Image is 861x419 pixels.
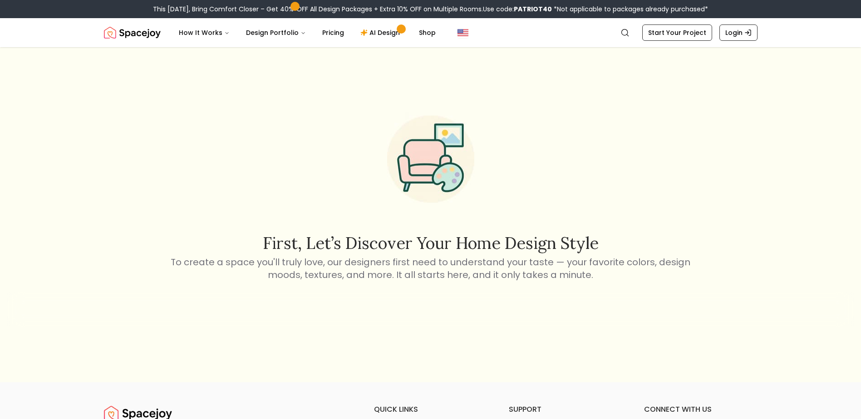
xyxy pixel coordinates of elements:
[719,24,758,41] a: Login
[514,5,552,14] b: PATRIOT40
[104,24,161,42] a: Spacejoy
[169,234,692,252] h2: First, let’s discover your home design style
[552,5,708,14] span: *Not applicable to packages already purchased*
[104,24,161,42] img: Spacejoy Logo
[353,24,410,42] a: AI Design
[153,5,708,14] div: This [DATE], Bring Comfort Closer – Get 40% OFF All Design Packages + Extra 10% OFF on Multiple R...
[104,18,758,47] nav: Global
[315,24,351,42] a: Pricing
[458,27,468,38] img: United States
[374,404,487,415] h6: quick links
[509,404,622,415] h6: support
[644,404,758,415] h6: connect with us
[642,24,712,41] a: Start Your Project
[373,101,489,217] img: Start Style Quiz Illustration
[169,256,692,281] p: To create a space you'll truly love, our designers first need to understand your taste — your fav...
[172,24,237,42] button: How It Works
[412,24,443,42] a: Shop
[239,24,313,42] button: Design Portfolio
[483,5,552,14] span: Use code:
[172,24,443,42] nav: Main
